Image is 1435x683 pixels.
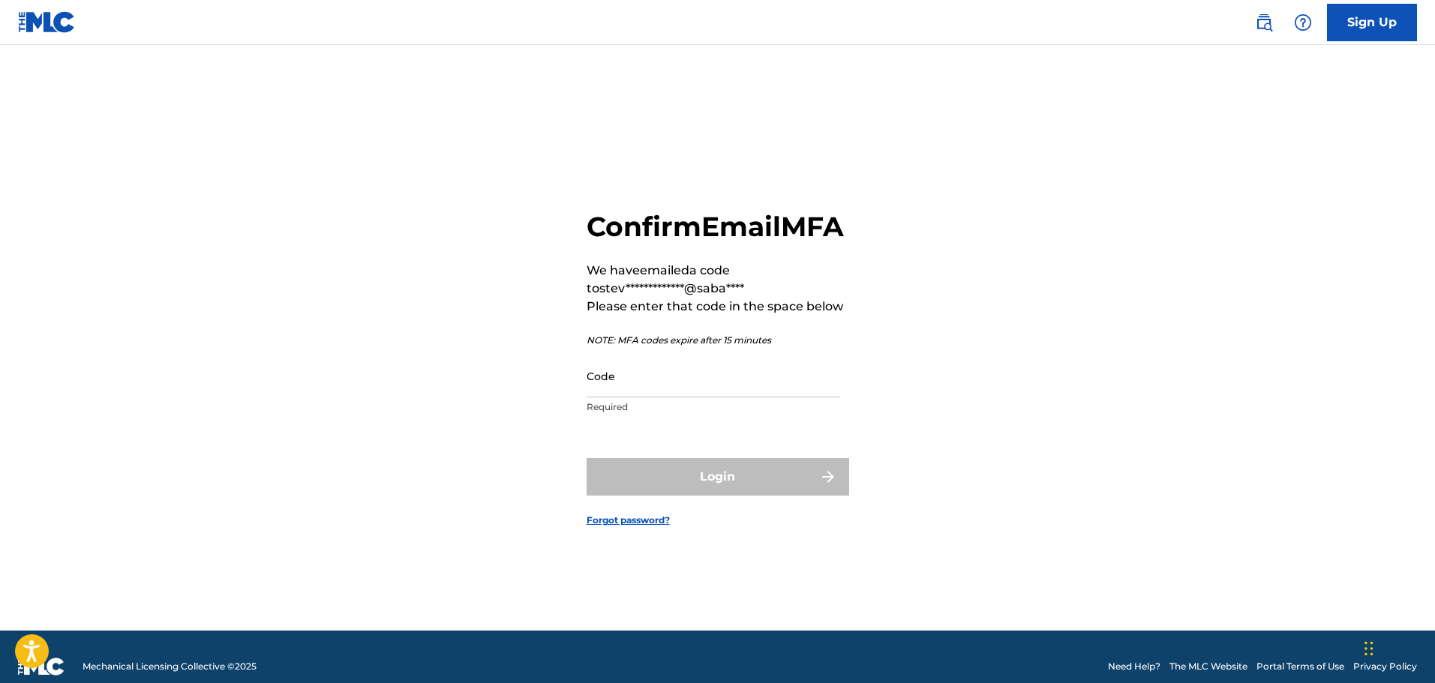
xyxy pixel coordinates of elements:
a: Need Help? [1108,660,1160,673]
a: Portal Terms of Use [1256,660,1344,673]
div: Help [1288,7,1318,37]
span: Mechanical Licensing Collective © 2025 [83,660,257,673]
a: Forgot password? [587,514,670,527]
a: Sign Up [1327,4,1417,41]
p: NOTE: MFA codes expire after 15 minutes [587,334,849,347]
a: The MLC Website [1169,660,1247,673]
div: Drag [1364,626,1373,671]
a: Public Search [1249,7,1279,37]
img: logo [18,658,65,676]
p: Please enter that code in the space below [587,298,849,316]
p: Required [587,400,840,414]
img: help [1294,13,1312,31]
h2: Confirm Email MFA [587,210,849,244]
a: Privacy Policy [1353,660,1417,673]
iframe: Chat Widget [1360,611,1435,683]
img: search [1255,13,1273,31]
img: MLC Logo [18,11,76,33]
